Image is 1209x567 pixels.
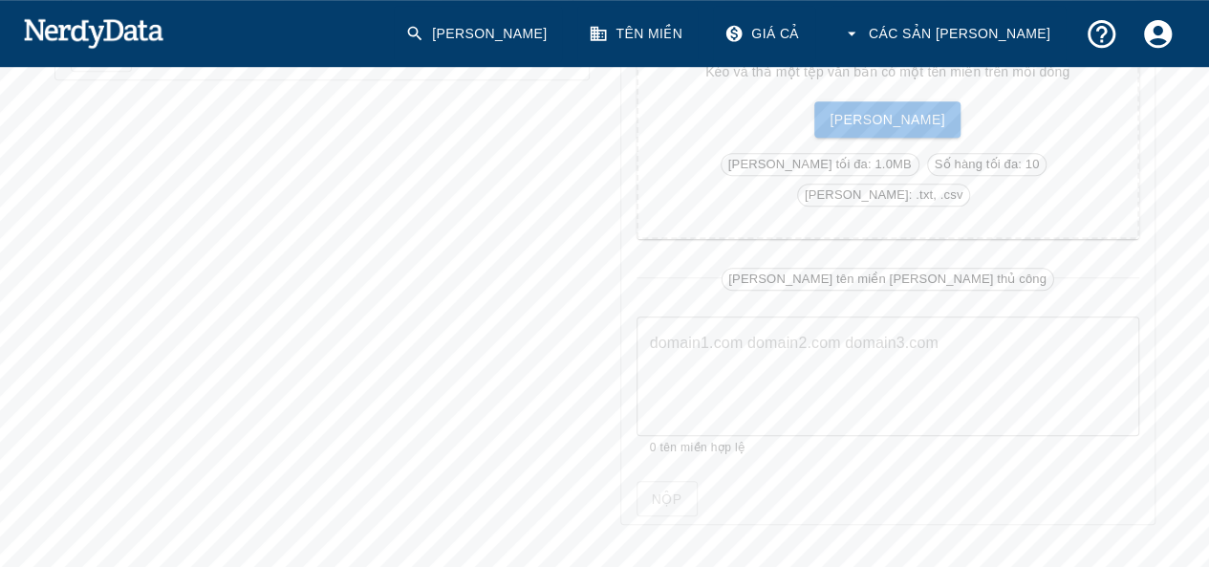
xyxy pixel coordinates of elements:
[814,101,960,138] span: [PERSON_NAME]
[23,13,163,52] img: NerdyData.com
[1073,6,1130,62] button: Hỗ trợ và Tài liệu
[577,6,698,62] a: Tên miền
[805,187,963,202] font: [PERSON_NAME]: .txt, .csv
[830,112,944,127] font: [PERSON_NAME]
[831,6,1066,62] button: Các sản [PERSON_NAME]
[751,26,800,41] font: Giá cả
[728,272,1047,286] font: [PERSON_NAME] tên miền [PERSON_NAME] thủ công
[713,6,815,62] a: Giá cả
[869,26,1050,41] font: Các sản [PERSON_NAME]
[728,157,912,171] font: [PERSON_NAME] tối đa: 1.0MB
[1130,6,1186,62] button: Cài đặt tài khoản
[394,6,562,62] a: [PERSON_NAME]
[615,26,682,41] font: Tên miền
[650,441,745,454] font: 0 tên miền hợp lệ
[935,157,1040,171] font: Số hàng tối đa: 10
[432,26,547,41] font: [PERSON_NAME]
